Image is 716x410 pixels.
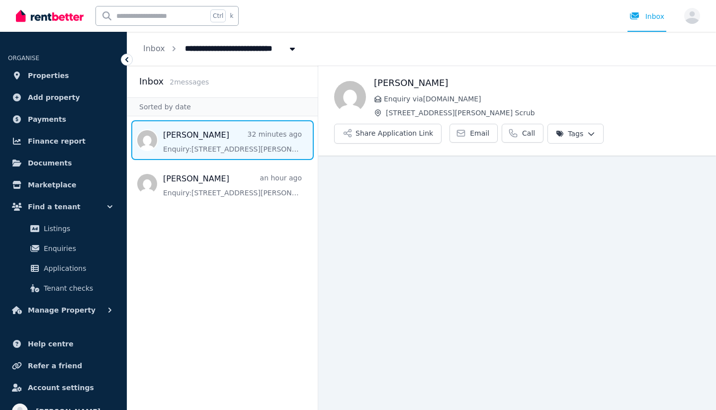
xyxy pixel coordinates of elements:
button: Tags [547,124,604,144]
span: Properties [28,70,69,82]
a: Documents [8,153,119,173]
a: Email [449,124,498,143]
a: Account settings [8,378,119,398]
a: Help centre [8,334,119,354]
a: Finance report [8,131,119,151]
span: Email [470,128,489,138]
a: Marketplace [8,175,119,195]
img: Jeremy [334,81,366,113]
span: Account settings [28,382,94,394]
span: ORGANISE [8,55,39,62]
span: Ctrl [210,9,226,22]
div: Sorted by date [127,97,318,116]
button: Manage Property [8,300,119,320]
span: Listings [44,223,111,235]
span: Applications [44,262,111,274]
a: Refer a friend [8,356,119,376]
span: Marketplace [28,179,76,191]
span: Add property [28,91,80,103]
span: Enquiry via [DOMAIN_NAME] [384,94,700,104]
span: Enquiries [44,243,111,254]
a: Inbox [143,44,165,53]
button: Find a tenant [8,197,119,217]
h1: [PERSON_NAME] [374,76,700,90]
nav: Breadcrumb [127,32,313,66]
span: Help centre [28,338,74,350]
h2: Inbox [139,75,164,88]
a: Add property [8,87,119,107]
nav: Message list [127,116,318,208]
a: Enquiries [12,239,115,258]
a: Properties [8,66,119,85]
span: Tenant checks [44,282,111,294]
span: Payments [28,113,66,125]
div: Inbox [629,11,664,21]
span: [STREET_ADDRESS][PERSON_NAME] Scrub [386,108,700,118]
span: 2 message s [170,78,209,86]
span: Tags [556,129,583,139]
span: Refer a friend [28,360,82,372]
span: Call [522,128,535,138]
span: k [230,12,233,20]
a: Payments [8,109,119,129]
a: Listings [12,219,115,239]
a: Tenant checks [12,278,115,298]
button: Share Application Link [334,124,442,144]
span: Manage Property [28,304,95,316]
span: Finance report [28,135,86,147]
a: Applications [12,258,115,278]
a: Call [502,124,543,143]
a: [PERSON_NAME]32 minutes agoEnquiry:[STREET_ADDRESS][PERSON_NAME] Scrub. [163,129,302,154]
span: Find a tenant [28,201,81,213]
span: Documents [28,157,72,169]
img: RentBetter [16,8,84,23]
a: [PERSON_NAME]an hour agoEnquiry:[STREET_ADDRESS][PERSON_NAME] Scrub. [163,173,302,198]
